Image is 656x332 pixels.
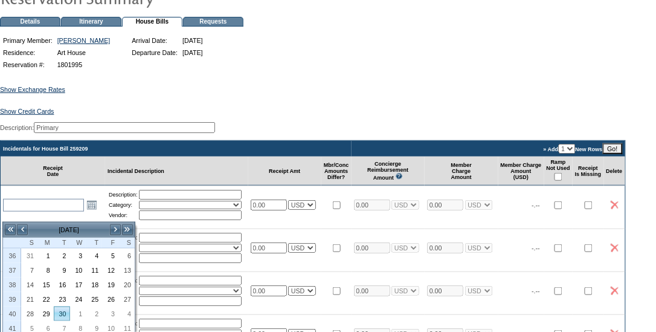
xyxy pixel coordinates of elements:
[86,249,101,262] a: 4
[103,249,118,262] a: 5
[118,263,135,278] td: Saturday, September 13, 2025
[103,293,118,306] a: 26
[54,249,70,263] td: Tuesday, September 02, 2025
[54,264,69,277] a: 9
[22,307,37,321] a: 28
[54,278,69,291] a: 16
[22,293,37,306] a: 21
[28,223,109,236] td: [DATE]
[57,37,111,44] a: [PERSON_NAME]
[611,201,619,209] img: icon_delete2.gif
[38,278,53,291] a: 15
[86,278,101,291] a: 18
[54,263,70,278] td: Tuesday, September 09, 2025
[181,47,205,58] td: [DATE]
[85,198,98,212] a: Open the calendar popup.
[22,249,37,262] a: 31
[1,59,54,70] td: Reservation #:
[38,264,53,277] a: 8
[544,157,573,186] td: Ramp Not Used
[130,35,179,46] td: Arrival Date:
[86,263,102,278] td: Thursday, September 11, 2025
[102,238,118,249] th: Friday
[61,17,121,27] td: Itinerary
[103,278,118,291] a: 19
[1,35,54,46] td: Primary Member:
[118,278,135,292] td: Saturday, September 20, 2025
[102,249,118,263] td: Friday, September 05, 2025
[71,264,86,277] a: 10
[54,307,70,321] td: Tuesday, September 30, 2025
[118,292,135,307] td: Saturday, September 27, 2025
[54,238,70,249] th: Tuesday
[21,307,37,321] td: Sunday, September 28, 2025
[71,278,86,291] a: 17
[122,17,182,27] td: House Bills
[102,292,118,307] td: Friday, September 26, 2025
[70,292,86,307] td: Wednesday, September 24, 2025
[21,238,37,249] th: Sunday
[573,157,604,186] td: Receipt Is Missing
[71,249,86,262] a: 3
[352,157,425,186] td: Concierge Reimbursement Amount
[38,307,53,321] a: 29
[118,307,135,321] td: Saturday, October 04, 2025
[532,201,541,209] span: -.--
[105,157,248,186] td: Incidental Description
[109,224,121,236] a: >
[21,249,37,263] td: Sunday, August 31, 2025
[119,307,134,321] a: 4
[3,249,21,263] th: 36
[86,307,101,321] a: 2
[109,210,138,220] td: Vendor:
[1,157,105,186] td: Receipt Date
[396,173,403,180] img: questionMark_lightBlue.gif
[102,278,118,292] td: Friday, September 19, 2025
[532,244,541,252] span: -.--
[70,249,86,263] td: Wednesday, September 03, 2025
[611,244,619,252] img: icon_delete2.gif
[102,307,118,321] td: Friday, October 03, 2025
[37,278,54,292] td: Monday, September 15, 2025
[121,224,133,236] a: >>
[86,293,101,306] a: 25
[119,293,134,306] a: 27
[183,17,243,27] td: Requests
[118,238,135,249] th: Saturday
[54,278,70,292] td: Tuesday, September 16, 2025
[70,263,86,278] td: Wednesday, September 10, 2025
[16,224,28,236] a: <
[3,263,21,278] th: 37
[71,307,86,321] a: 1
[109,201,138,209] td: Category:
[21,292,37,307] td: Sunday, September 21, 2025
[103,307,118,321] a: 3
[119,278,134,291] a: 20
[86,264,101,277] a: 11
[109,190,138,200] td: Description:
[130,47,179,58] td: Departure Date:
[86,238,102,249] th: Thursday
[71,293,86,306] a: 24
[70,278,86,292] td: Wednesday, September 17, 2025
[86,307,102,321] td: Thursday, October 02, 2025
[3,307,21,321] th: 40
[86,249,102,263] td: Thursday, September 04, 2025
[321,157,352,186] td: Mbr/Conc Amounts Differ?
[37,307,54,321] td: Monday, September 29, 2025
[3,292,21,307] th: 39
[56,59,112,70] td: 1801995
[38,293,53,306] a: 22
[102,263,118,278] td: Friday, September 12, 2025
[54,307,69,321] a: 30
[1,47,54,58] td: Residence:
[604,157,625,186] td: Delete
[3,278,21,292] th: 38
[37,238,54,249] th: Monday
[603,143,623,154] input: Go!
[70,238,86,249] th: Wednesday
[38,249,53,262] a: 1
[22,264,37,277] a: 7
[86,292,102,307] td: Thursday, September 25, 2025
[37,263,54,278] td: Monday, September 08, 2025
